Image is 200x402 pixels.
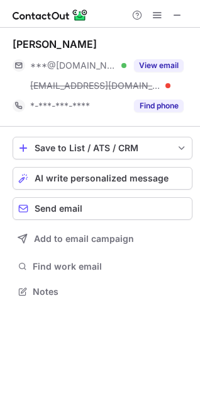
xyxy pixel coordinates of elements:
button: Reveal Button [134,59,184,72]
span: Notes [33,286,187,297]
button: Notes [13,283,192,301]
span: Add to email campaign [34,234,134,244]
button: Send email [13,197,192,220]
button: AI write personalized message [13,167,192,190]
button: Find work email [13,258,192,275]
span: ***@[DOMAIN_NAME] [30,60,117,71]
span: AI write personalized message [35,173,169,183]
span: Send email [35,204,82,214]
button: Add to email campaign [13,227,192,250]
button: Reveal Button [134,100,184,112]
span: Find work email [33,261,187,272]
div: [PERSON_NAME] [13,38,97,50]
button: save-profile-one-click [13,137,192,159]
div: Save to List / ATS / CRM [35,143,170,153]
img: ContactOut v5.3.10 [13,8,88,23]
span: [EMAIL_ADDRESS][DOMAIN_NAME] [30,80,161,91]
